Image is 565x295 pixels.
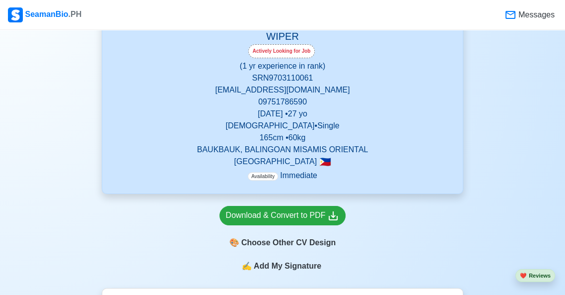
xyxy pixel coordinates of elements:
[219,233,346,252] div: Choose Other CV Design
[114,156,451,168] p: [GEOGRAPHIC_DATA]
[229,237,239,249] span: paint
[516,9,555,21] span: Messages
[248,170,317,182] p: Immediate
[319,157,331,167] span: 🇵🇭
[114,72,451,84] p: SRN 9703110061
[219,206,346,225] a: Download & Convert to PDF
[114,30,451,44] h5: WIPER
[8,7,23,22] img: Logo
[248,172,278,181] span: Availability
[114,60,451,72] p: (1 yr experience in rank)
[520,273,527,279] span: heart
[8,7,81,22] div: SeamanBio
[114,108,451,120] p: [DATE] • 27 yo
[114,96,451,108] p: 09751786590
[242,260,252,272] span: sign
[114,84,451,96] p: [EMAIL_ADDRESS][DOMAIN_NAME]
[248,44,315,58] div: Actively Looking for Job
[515,269,555,283] button: heartReviews
[114,144,451,156] p: BAUKBAUK, BALINGOAN MISAMIS ORIENTAL
[69,10,82,18] span: .PH
[226,209,340,222] div: Download & Convert to PDF
[114,132,451,144] p: 165 cm • 60 kg
[114,120,451,132] p: [DEMOGRAPHIC_DATA] • Single
[252,260,323,272] span: Add My Signature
